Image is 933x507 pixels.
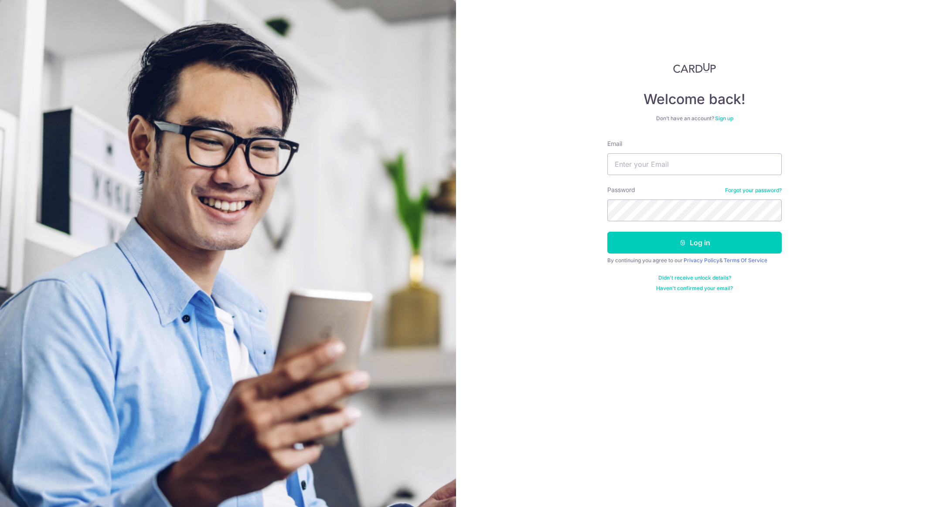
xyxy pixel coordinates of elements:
[725,187,782,194] a: Forgot your password?
[724,257,767,264] a: Terms Of Service
[656,285,733,292] a: Haven't confirmed your email?
[607,186,635,194] label: Password
[607,232,782,253] button: Log in
[607,139,622,148] label: Email
[607,115,782,122] div: Don’t have an account?
[658,274,731,281] a: Didn't receive unlock details?
[607,91,782,108] h4: Welcome back!
[607,153,782,175] input: Enter your Email
[673,63,716,73] img: CardUp Logo
[607,257,782,264] div: By continuing you agree to our &
[684,257,719,264] a: Privacy Policy
[715,115,733,122] a: Sign up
